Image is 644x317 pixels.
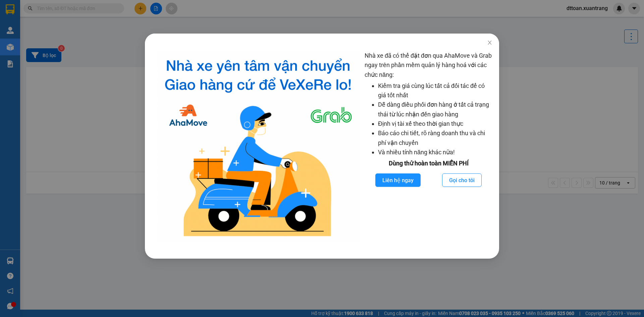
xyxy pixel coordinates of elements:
li: Định vị tài xế theo thời gian thực [378,119,492,128]
li: Và nhiều tính năng khác nữa! [378,148,492,157]
li: Báo cáo chi tiết, rõ ràng doanh thu và chi phí vận chuyển [378,128,492,148]
li: Kiểm tra giá cùng lúc tất cả đối tác để có giá tốt nhất [378,81,492,100]
span: Liên hệ ngay [382,176,414,184]
div: Dùng thử hoàn toàn MIỄN PHÍ [365,159,492,168]
span: close [487,40,492,45]
button: Close [480,34,499,52]
img: logo [157,51,359,242]
span: Gọi cho tôi [449,176,475,184]
button: Liên hệ ngay [375,173,421,187]
li: Dễ dàng điều phối đơn hàng ở tất cả trạng thái từ lúc nhận đến giao hàng [378,100,492,119]
button: Gọi cho tôi [442,173,482,187]
div: Nhà xe đã có thể đặt đơn qua AhaMove và Grab ngay trên phần mềm quản lý hàng hoá với các chức năng: [365,51,492,242]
